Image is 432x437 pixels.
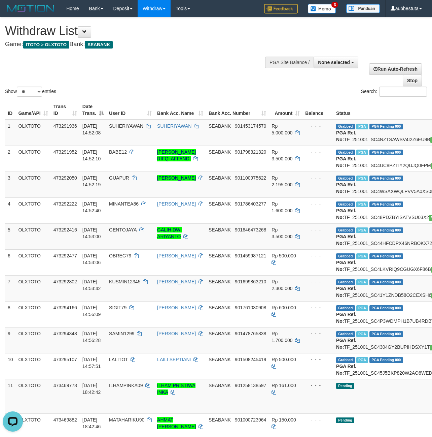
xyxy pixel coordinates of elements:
[82,357,101,369] span: [DATE] 14:57:51
[336,260,356,272] b: PGA Ref. No:
[5,24,281,38] h1: Withdraw List
[272,227,292,239] span: Rp 3.500.000
[356,279,368,285] span: Marked by aubbestuta
[305,252,331,259] div: - - -
[369,150,403,155] span: PGA Pending
[272,279,292,291] span: Rp 2.300.000
[5,223,16,249] td: 5
[336,383,354,389] span: Pending
[5,301,16,327] td: 8
[109,417,144,423] span: MATAHARIKU90
[5,100,16,120] th: ID
[336,364,356,376] b: PGA Ref. No:
[53,331,77,336] span: 473294348
[369,305,403,311] span: PGA Pending
[314,57,358,68] button: None selected
[82,383,101,395] span: [DATE] 18:42:42
[272,175,292,187] span: Rp 2.195.000
[5,249,16,275] td: 6
[109,149,127,155] span: BABE12
[272,331,292,343] span: Rp 1.700.000
[336,130,356,142] b: PGA Ref. No:
[356,227,368,233] span: Marked by aubbestuta
[336,286,356,298] b: PGA Ref. No:
[403,75,422,86] a: Stop
[235,227,266,232] span: Copy 901646473268 to clipboard
[305,123,331,129] div: - - -
[5,3,56,13] img: MOTION_logo.png
[209,227,231,232] span: SEABANK
[209,175,231,181] span: SEABANK
[369,331,403,337] span: PGA Pending
[336,124,355,129] span: Grabbed
[157,123,191,129] a: SUHERIYAWAN
[109,331,134,336] span: SAMIN1299
[157,331,196,336] a: [PERSON_NAME]
[235,331,266,336] span: Copy 901478765838 to clipboard
[235,253,266,258] span: Copy 901459987121 to clipboard
[235,123,266,129] span: Copy 901453174570 to clipboard
[369,227,403,233] span: PGA Pending
[356,150,368,155] span: Marked by aubbestuta
[209,357,231,362] span: SEABANK
[305,330,331,337] div: - - -
[305,226,331,233] div: - - -
[5,146,16,171] td: 2
[5,197,16,223] td: 4
[318,60,350,65] span: None selected
[336,208,356,220] b: PGA Ref. No:
[346,4,380,13] img: panduan.png
[356,176,368,181] span: Marked by aubbestuta
[53,417,77,423] span: 473469882
[361,87,427,97] label: Search:
[336,279,355,285] span: Grabbed
[305,356,331,363] div: - - -
[53,253,77,258] span: 473292477
[336,227,355,233] span: Grabbed
[305,382,331,389] div: - - -
[5,353,16,379] td: 10
[209,149,231,155] span: SEABANK
[82,331,101,343] span: [DATE] 14:56:28
[157,305,196,310] a: [PERSON_NAME]
[336,176,355,181] span: Grabbed
[53,201,77,207] span: 473292222
[272,201,292,213] span: Rp 1.600.000
[209,279,231,284] span: SEABANK
[305,175,331,181] div: - - -
[53,149,77,155] span: 473291952
[109,383,143,388] span: ILHAMPINKA09
[53,175,77,181] span: 473292050
[235,279,266,284] span: Copy 901699863210 to clipboard
[356,331,368,337] span: Marked by aubbestuta
[157,417,196,429] a: AHMAT [PERSON_NAME]
[157,279,196,284] a: [PERSON_NAME]
[265,57,314,68] div: PGA Site Balance /
[82,417,101,429] span: [DATE] 18:42:46
[336,331,355,337] span: Grabbed
[53,383,77,388] span: 473469778
[109,175,129,181] span: GUAPUR
[16,249,51,275] td: OLXTOTO
[264,4,298,13] img: Feedback.jpg
[82,227,101,239] span: [DATE] 14:53:00
[369,253,403,259] span: PGA Pending
[336,201,355,207] span: Grabbed
[305,149,331,155] div: - - -
[5,41,281,48] h4: Game: Bank:
[16,197,51,223] td: OLXTOTO
[356,357,368,363] span: Marked by aubbestuta
[17,87,42,97] select: Showentries
[336,150,355,155] span: Grabbed
[16,353,51,379] td: OLXTOTO
[85,41,113,49] span: SEABANK
[272,383,296,388] span: Rp 161.000
[109,253,131,258] span: OBREG79
[336,357,355,363] span: Grabbed
[272,417,296,423] span: Rp 150.000
[157,149,196,161] a: [PERSON_NAME] RIFQI AFFANDI
[23,41,69,49] span: ITOTO > OLXTOTO
[305,416,331,423] div: - - -
[82,253,101,265] span: [DATE] 14:53:06
[157,227,182,239] a: GALIH DWI ARIYANTO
